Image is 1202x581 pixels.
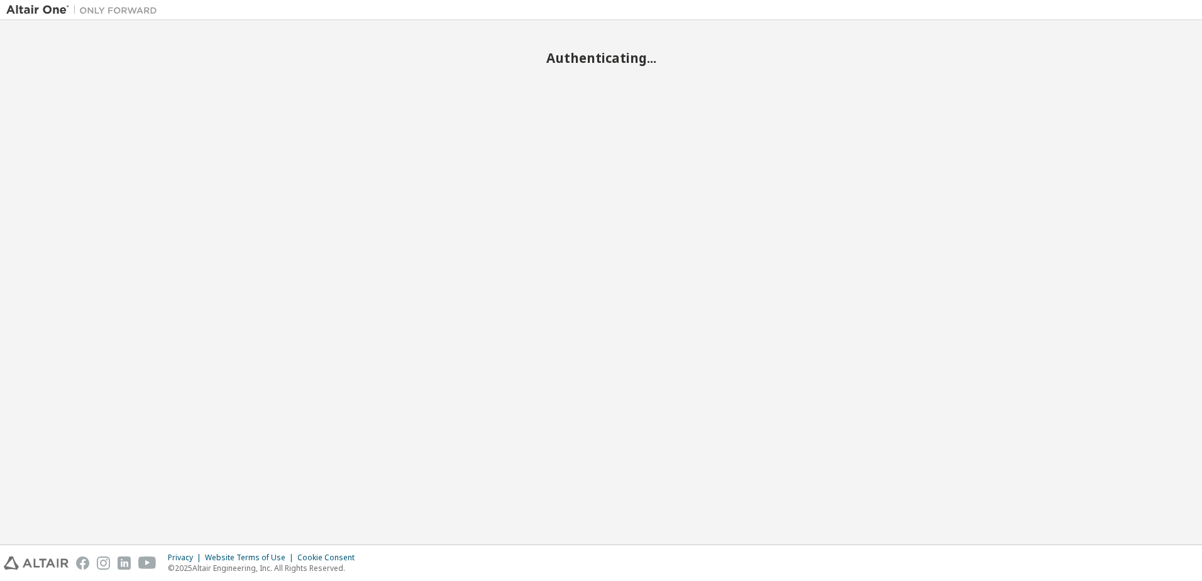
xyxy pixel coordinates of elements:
[118,556,131,570] img: linkedin.svg
[138,556,157,570] img: youtube.svg
[205,553,297,563] div: Website Terms of Use
[76,556,89,570] img: facebook.svg
[97,556,110,570] img: instagram.svg
[6,50,1196,66] h2: Authenticating...
[168,553,205,563] div: Privacy
[297,553,362,563] div: Cookie Consent
[168,563,362,573] p: © 2025 Altair Engineering, Inc. All Rights Reserved.
[6,4,163,16] img: Altair One
[4,556,69,570] img: altair_logo.svg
